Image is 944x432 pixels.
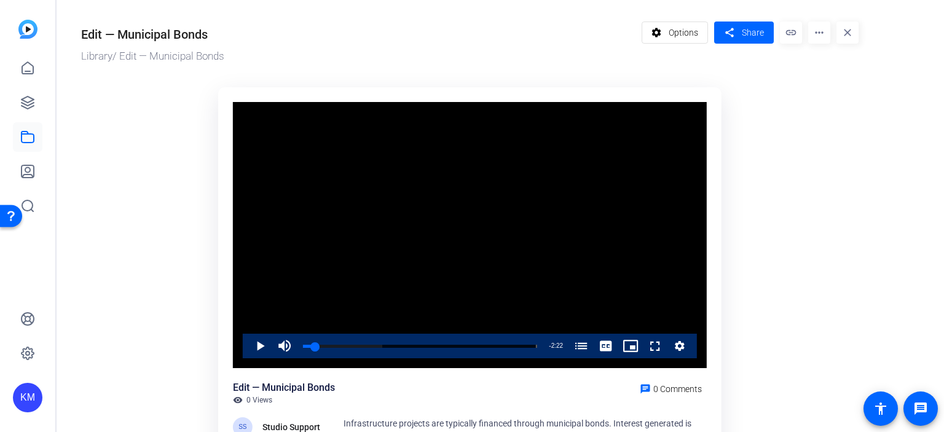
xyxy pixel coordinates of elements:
[714,22,774,44] button: Share
[549,342,551,349] span: -
[873,401,888,416] mat-icon: accessibility
[272,334,297,358] button: Mute
[836,22,859,44] mat-icon: close
[642,22,709,44] button: Options
[233,395,243,405] mat-icon: visibility
[653,384,702,394] span: 0 Comments
[640,383,651,395] mat-icon: chat
[913,401,928,416] mat-icon: message
[618,334,643,358] button: Picture-in-Picture
[18,20,37,39] img: blue-gradient.svg
[81,50,112,62] a: Library
[780,22,802,44] mat-icon: link
[13,383,42,412] div: KM
[81,25,208,44] div: Edit — Municipal Bonds
[643,334,667,358] button: Fullscreen
[635,380,707,395] a: 0 Comments
[248,334,272,358] button: Play
[246,395,272,405] span: 0 Views
[551,342,563,349] span: 2:22
[669,21,698,44] span: Options
[81,49,635,65] div: / Edit — Municipal Bonds
[742,26,764,39] span: Share
[808,22,830,44] mat-icon: more_horiz
[303,345,537,348] div: Progress Bar
[649,21,664,44] mat-icon: settings
[722,25,737,41] mat-icon: share
[594,334,618,358] button: Captions
[233,380,335,395] div: Edit — Municipal Bonds
[233,102,707,369] div: Video Player
[569,334,594,358] button: Chapters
